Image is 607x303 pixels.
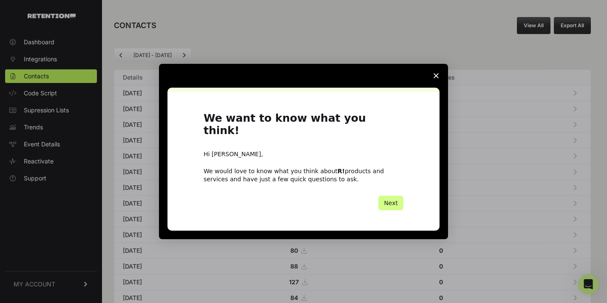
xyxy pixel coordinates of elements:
span: Close survey [424,64,448,88]
b: R! [338,168,345,174]
div: We would love to know what you think about products and services and have just a few quick questi... [204,167,403,183]
button: Next [378,196,403,210]
div: Hi [PERSON_NAME], [204,150,403,159]
h1: We want to know what you think! [204,112,403,142]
